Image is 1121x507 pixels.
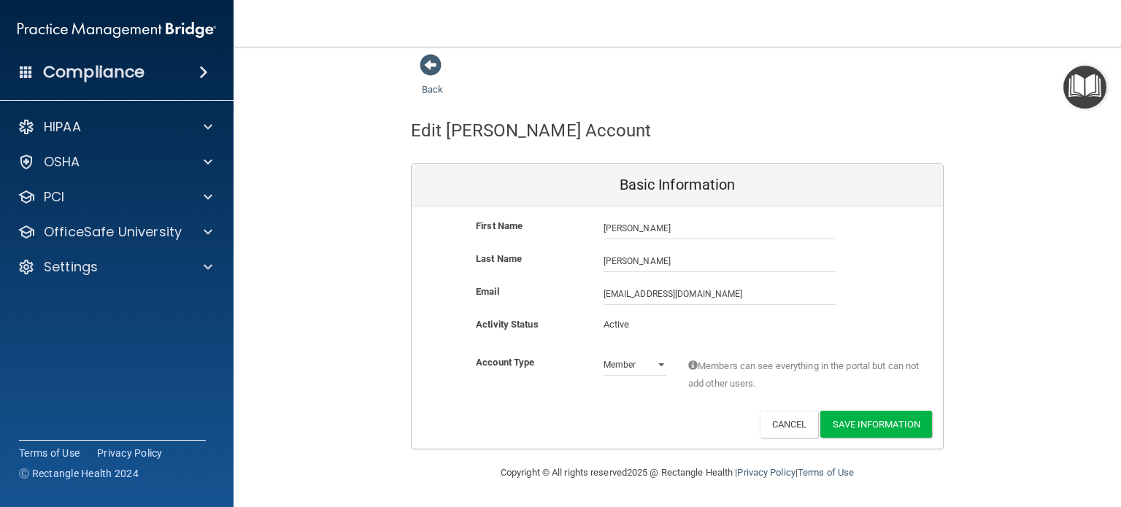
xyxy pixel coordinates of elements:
p: Active [604,316,666,333]
b: Activity Status [476,319,539,330]
h4: Compliance [43,62,145,82]
button: Save Information [820,411,932,438]
img: PMB logo [18,15,216,44]
b: Last Name [476,253,522,264]
p: HIPAA [44,118,81,136]
h4: Edit [PERSON_NAME] Account [411,121,652,140]
a: Back [422,66,443,95]
a: HIPAA [18,118,212,136]
b: First Name [476,220,523,231]
a: Privacy Policy [737,467,795,478]
button: Cancel [760,411,819,438]
iframe: Drift Widget Chat Controller [869,404,1103,462]
b: Account Type [476,357,534,368]
span: Members can see everything in the portal but can not add other users. [688,357,921,392]
p: OSHA [44,153,80,171]
a: Terms of Use [798,467,854,478]
button: Open Resource Center [1063,66,1106,109]
p: PCI [44,188,64,206]
div: Copyright © All rights reserved 2025 @ Rectangle Health | | [411,449,944,496]
b: Email [476,286,499,297]
a: Settings [18,258,212,276]
a: OfficeSafe University [18,223,212,241]
a: OSHA [18,153,212,171]
a: Privacy Policy [97,446,163,460]
p: Settings [44,258,98,276]
a: PCI [18,188,212,206]
div: Basic Information [412,164,943,206]
span: Ⓒ Rectangle Health 2024 [19,466,139,481]
a: Terms of Use [19,446,80,460]
p: OfficeSafe University [44,223,182,241]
